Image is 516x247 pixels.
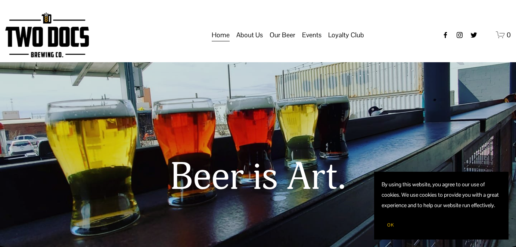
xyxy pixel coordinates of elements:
span: Events [302,29,321,41]
span: About Us [236,29,263,41]
span: Loyalty Club [328,29,364,41]
a: folder dropdown [328,28,364,42]
h1: Beer is Art. [5,156,511,198]
a: Facebook [442,31,449,39]
img: Two Docs Brewing Co. [5,12,89,57]
span: 0 [507,31,511,39]
span: OK [387,222,394,228]
a: folder dropdown [302,28,321,42]
span: Our Beer [270,29,295,41]
a: twitter-unauth [470,31,478,39]
a: instagram-unauth [456,31,463,39]
a: folder dropdown [236,28,263,42]
a: 0 items in cart [496,30,511,39]
button: OK [382,218,400,232]
section: Cookie banner [374,172,509,240]
a: Home [212,28,230,42]
p: By using this website, you agree to our use of cookies. We use cookies to provide you with a grea... [382,179,501,210]
a: folder dropdown [270,28,295,42]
